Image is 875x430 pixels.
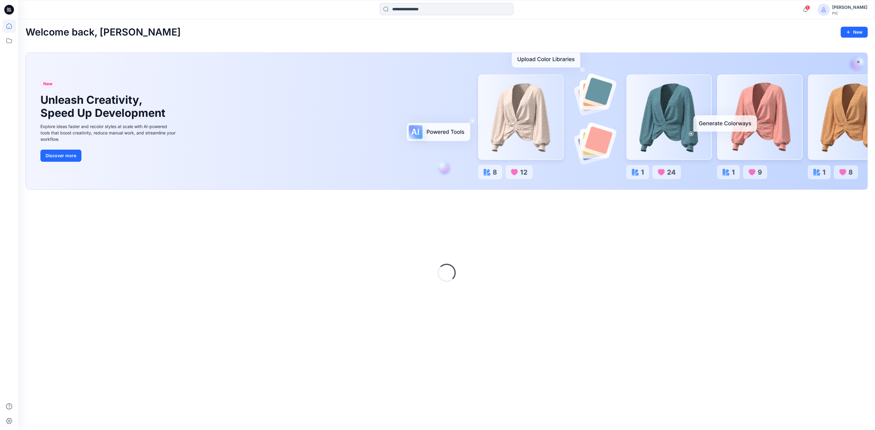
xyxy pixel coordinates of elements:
[43,80,53,87] span: New
[805,5,810,10] span: 5
[40,93,168,120] h1: Unleash Creativity, Speed Up Development
[40,150,177,162] a: Discover more
[26,27,181,38] h2: Welcome back, [PERSON_NAME]
[821,7,826,12] svg: avatar
[40,123,177,142] div: Explore ideas faster and recolor styles at scale with AI-powered tools that boost creativity, red...
[40,150,81,162] button: Discover more
[841,27,868,38] button: New
[832,4,867,11] div: [PERSON_NAME]
[832,11,867,15] div: PIC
